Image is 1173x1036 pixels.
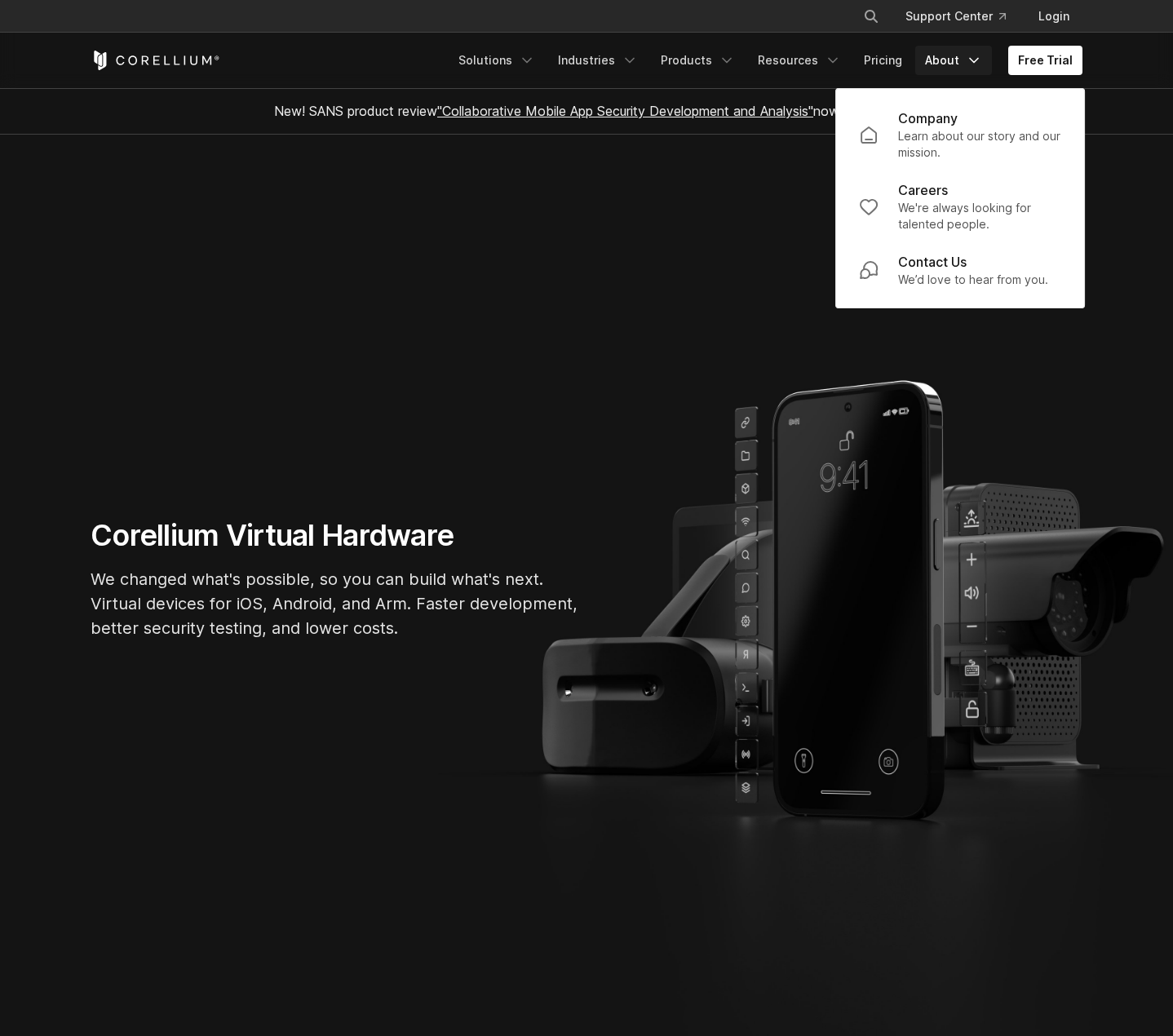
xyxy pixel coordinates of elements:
[1008,46,1082,75] a: Free Trial
[449,46,545,75] a: Solutions
[437,103,813,119] a: "Collaborative Mobile App Security Development and Analysis"
[548,46,648,75] a: Industries
[748,46,851,75] a: Resources
[915,46,992,75] a: About
[898,200,1061,232] p: We're always looking for talented people.
[846,242,1074,298] a: Contact Us We’d love to hear from you.
[854,46,912,75] a: Pricing
[91,51,220,70] a: Corellium Home
[846,99,1074,170] a: Company Learn about our story and our mission.
[274,103,899,119] span: New! SANS product review now available.
[898,128,1061,161] p: Learn about our story and our mission.
[898,180,948,200] p: Careers
[843,2,1082,31] div: Navigation Menu
[91,567,580,640] p: We changed what's possible, so you can build what's next. Virtual devices for iOS, Android, and A...
[846,170,1074,242] a: Careers We're always looking for talented people.
[898,108,958,128] p: Company
[898,252,967,272] p: Contact Us
[892,2,1019,31] a: Support Center
[1025,2,1082,31] a: Login
[449,46,1082,75] div: Navigation Menu
[857,2,886,31] button: Search
[651,46,745,75] a: Products
[898,272,1048,288] p: We’d love to hear from you.
[91,517,580,554] h1: Corellium Virtual Hardware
